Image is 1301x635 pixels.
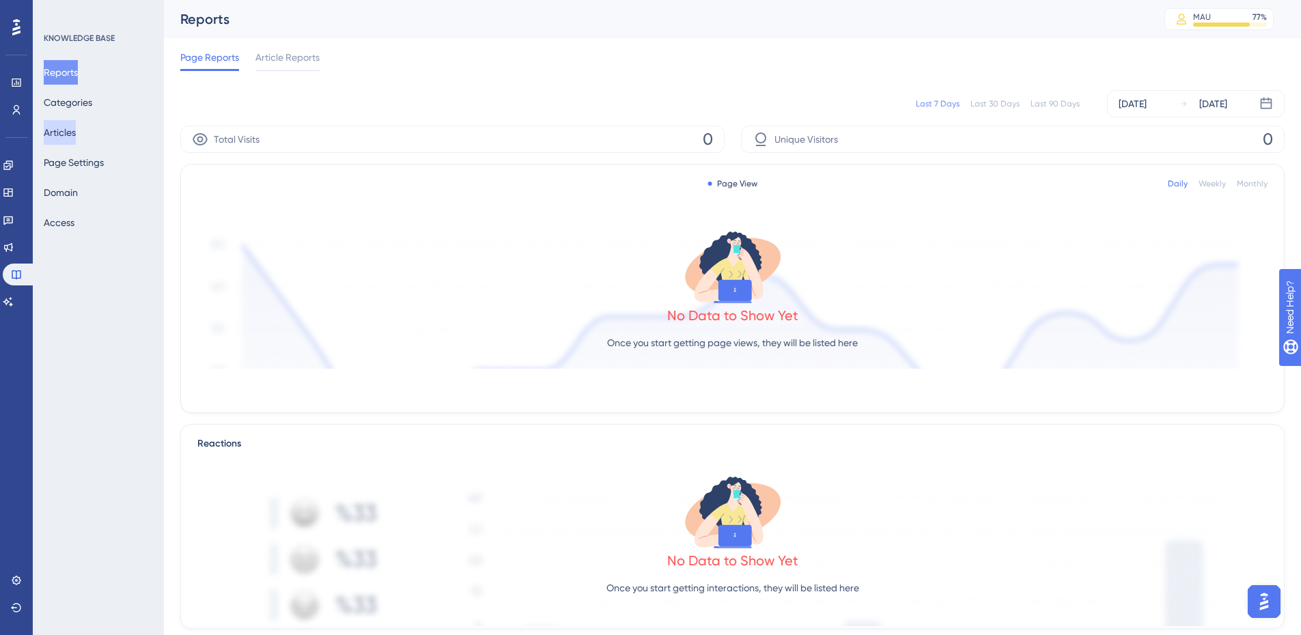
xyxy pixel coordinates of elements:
[1263,128,1273,150] span: 0
[1119,96,1147,112] div: [DATE]
[49,68,262,111] div: na central de recursos eu consigo colocar de alguma forma?
[44,120,76,145] button: Articles
[1244,581,1285,622] iframe: UserGuiding AI Assistant Launcher
[1193,12,1211,23] div: MAU
[44,60,78,85] button: Reports
[774,131,838,147] span: Unique Visitors
[667,551,798,570] div: No Data to Show Yet
[234,442,256,464] button: Enviar mensagem…
[667,306,798,325] div: No Data to Show Yet
[44,150,104,175] button: Page Settings
[606,580,859,596] p: Once you start getting interactions, they will be listed here
[703,128,713,150] span: 0
[60,76,251,103] div: na central de recursos eu consigo colocar de alguma forma?
[44,180,78,205] button: Domain
[1199,178,1226,189] div: Weekly
[11,37,262,68] div: Bruna diz…
[1031,98,1080,109] div: Last 90 Days
[1168,178,1188,189] div: Daily
[49,359,262,402] div: sobre o outro ponto, tem como criar uma sugestão de melhoria para isso?
[9,5,35,31] button: go back
[708,178,757,189] div: Page View
[11,359,262,413] div: Bruna diz…
[66,7,109,17] h1: Diênifer
[43,447,54,458] button: Seletor de Gif
[66,17,186,31] p: Ativo(a) nos últimos 15min
[255,49,320,66] span: Article Reports
[44,210,74,235] button: Access
[150,37,262,67] div: nossa não acredito
[214,5,240,31] button: Início
[180,49,239,66] span: Page Reports
[11,413,262,473] div: Diênifer diz…
[607,335,858,351] p: Once you start getting page views, they will be listed here
[21,447,32,458] button: Seletor de emoji
[1237,178,1268,189] div: Monthly
[44,33,115,44] div: KNOWLEDGE BASE
[160,45,251,59] div: nossa não acredito
[11,122,224,348] div: Sim, você pode habilitar a IA para aparecer na sua Central de Recursos:
[32,3,85,20] span: Need Help?
[60,367,251,394] div: sobre o outro ponto, tem como criar uma sugestão de melhoria para isso?
[1253,12,1267,23] div: 77 %
[180,10,1130,29] div: Reports
[12,419,262,442] textarea: Envie uma mensagem...
[39,8,61,29] img: Profile image for Diênifer
[11,68,262,122] div: Bruna diz…
[1199,96,1227,112] div: [DATE]
[916,98,960,109] div: Last 7 Days
[240,5,264,30] div: Fechar
[65,447,76,458] button: Carregar anexo
[197,436,1268,452] div: Reactions
[22,130,213,157] div: Sim, você pode habilitar a IA para aparecer na sua Central de Recursos:
[970,98,1020,109] div: Last 30 Days
[11,122,262,359] div: Diênifer diz…
[11,413,143,443] div: Claro! Vou fazer isso 😊
[214,131,260,147] span: Total Visits
[44,90,92,115] button: Categories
